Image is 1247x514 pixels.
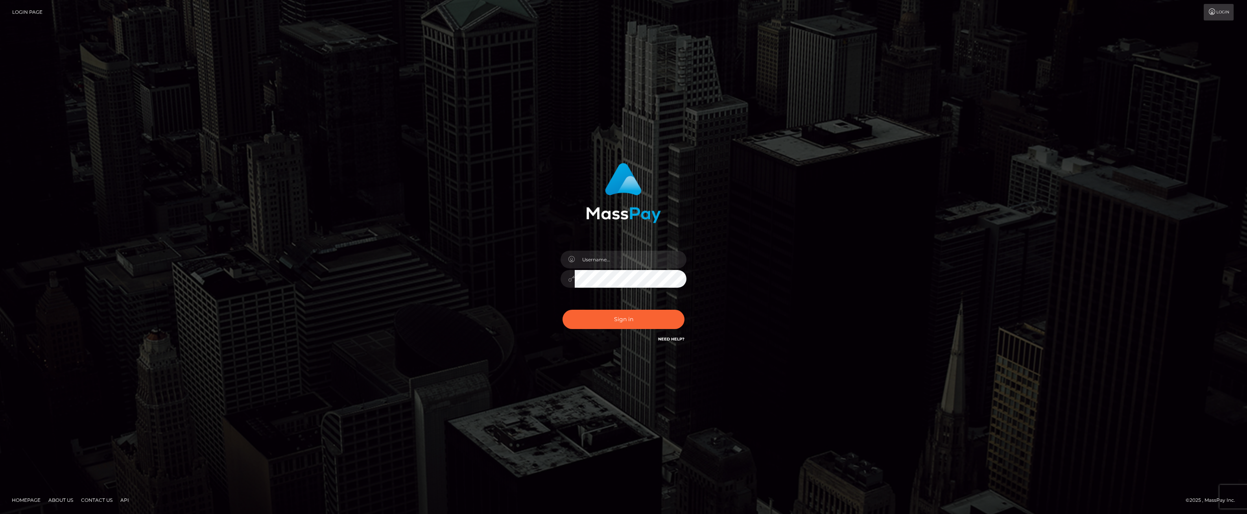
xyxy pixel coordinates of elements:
[78,494,116,506] a: Contact Us
[658,337,684,342] a: Need Help?
[1186,496,1241,505] div: © 2025 , MassPay Inc.
[12,4,42,20] a: Login Page
[586,163,661,223] img: MassPay Login
[563,310,684,329] button: Sign in
[117,494,132,506] a: API
[575,251,686,268] input: Username...
[9,494,44,506] a: Homepage
[1204,4,1234,20] a: Login
[45,494,76,506] a: About Us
